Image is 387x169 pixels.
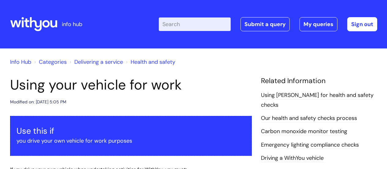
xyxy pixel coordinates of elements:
p: info hub [62,19,82,29]
a: My queries [300,17,337,31]
a: Health and safety [131,58,175,66]
a: Info Hub [10,58,31,66]
li: Solution home [33,57,67,67]
p: you drive your own vehicle for work purposes [17,136,245,146]
a: Submit a query [240,17,290,31]
a: Categories [39,58,67,66]
h3: Use this if [17,126,245,136]
a: Our health and safety checks process [261,114,357,122]
div: | - [159,17,377,31]
a: Sign out [347,17,377,31]
a: Delivering a service [74,58,123,66]
h4: Related Information [261,77,377,85]
a: Using [PERSON_NAME] for health and safety checks [261,91,374,109]
a: Driving a WithYou vehicle [261,154,324,162]
div: Modified on: [DATE] 5:05 PM [10,98,66,106]
input: Search [159,17,231,31]
li: Health and safety [125,57,175,67]
a: Carbon monoxide monitor testing [261,128,347,136]
li: Delivering a service [68,57,123,67]
a: Emergency lighting compliance checks [261,141,359,149]
h1: Using your vehicle for work [10,77,252,93]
